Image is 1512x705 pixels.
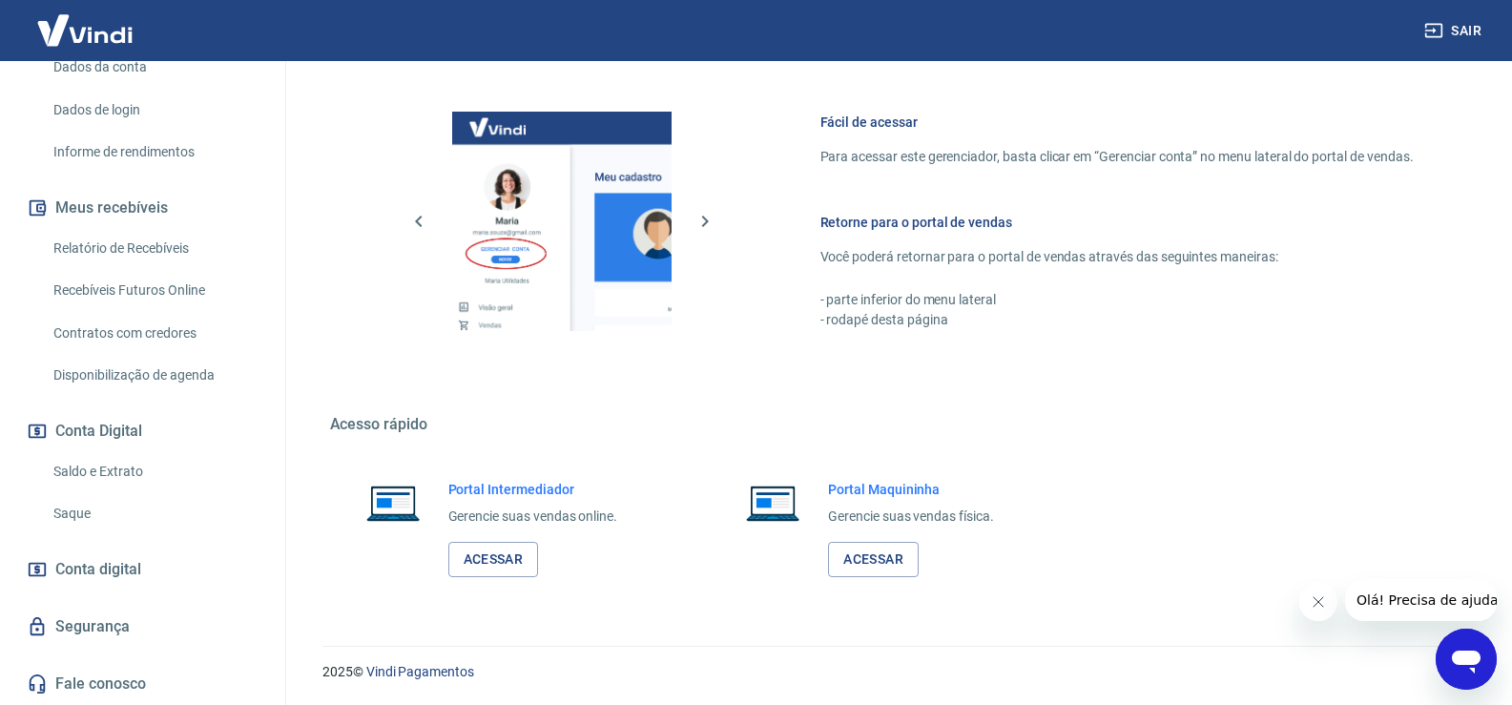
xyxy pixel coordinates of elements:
h6: Portal Maquininha [828,480,994,499]
p: Para acessar este gerenciador, basta clicar em “Gerenciar conta” no menu lateral do portal de ven... [820,147,1414,167]
p: Gerencie suas vendas online. [448,507,618,527]
a: Saque [46,494,262,533]
button: Meus recebíveis [23,187,262,229]
p: Você poderá retornar para o portal de vendas através das seguintes maneiras: [820,247,1414,267]
iframe: Botão para abrir a janela de mensagens [1436,629,1497,690]
h5: Acesso rápido [330,415,1460,434]
a: Acessar [828,542,919,577]
h6: Retorne para o portal de vendas [820,213,1414,232]
img: Imagem de um notebook aberto [353,480,433,526]
p: - rodapé desta página [820,310,1414,330]
a: Dados da conta [46,48,262,87]
a: Vindi Pagamentos [366,664,474,679]
p: 2025 © [322,662,1466,682]
img: Imagem da dashboard mostrando o botão de gerenciar conta na sidebar no lado esquerdo [452,112,672,331]
img: Imagem de um notebook aberto [733,480,813,526]
a: Disponibilização de agenda [46,356,262,395]
a: Dados de login [46,91,262,130]
button: Conta Digital [23,410,262,452]
h6: Fácil de acessar [820,113,1414,132]
a: Segurança [23,606,262,648]
iframe: Mensagem da empresa [1345,579,1497,621]
p: - parte inferior do menu lateral [820,290,1414,310]
h6: Portal Intermediador [448,480,618,499]
a: Conta digital [23,549,262,591]
img: Vindi [23,1,147,59]
a: Fale conosco [23,663,262,705]
a: Acessar [448,542,539,577]
a: Saldo e Extrato [46,452,262,491]
a: Informe de rendimentos [46,133,262,172]
p: Gerencie suas vendas física. [828,507,994,527]
span: Olá! Precisa de ajuda? [11,13,160,29]
span: Conta digital [55,556,141,583]
button: Sair [1420,13,1489,49]
a: Relatório de Recebíveis [46,229,262,268]
a: Contratos com credores [46,314,262,353]
iframe: Fechar mensagem [1299,583,1337,621]
a: Recebíveis Futuros Online [46,271,262,310]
